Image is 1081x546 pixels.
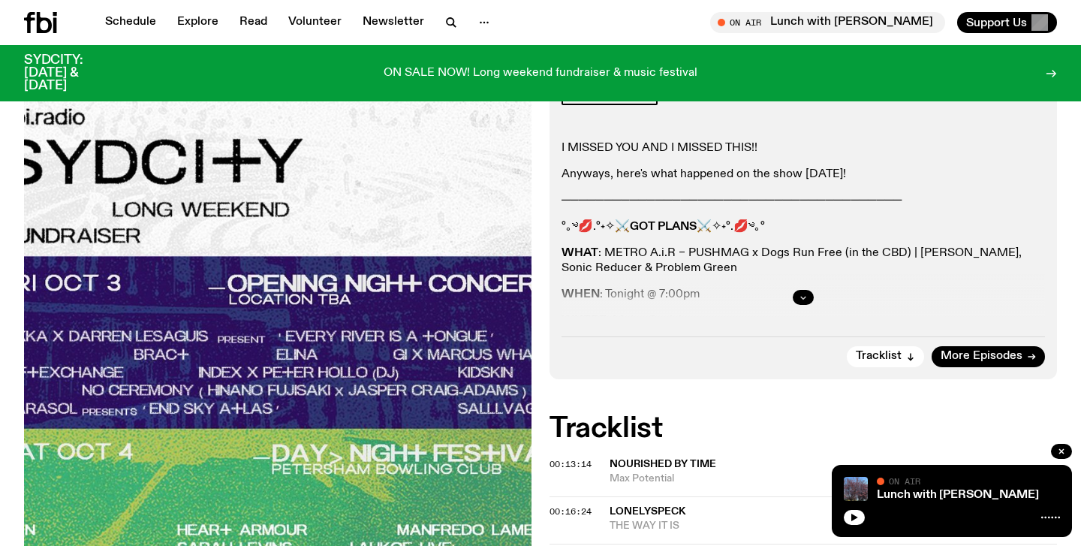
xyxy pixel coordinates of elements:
span: Tracklist [856,351,902,362]
h3: SYDCITY: [DATE] & [DATE] [24,54,120,92]
span: Support Us [966,16,1027,29]
span: 00:16:24 [550,505,592,517]
span: Max Potential [610,472,1057,486]
a: Explore [168,12,227,33]
button: Support Us [957,12,1057,33]
span: 00:13:14 [550,458,592,470]
span: THE WAY IT IS [610,519,926,533]
p: I MISSED YOU AND I MISSED THIS!! [562,141,1045,155]
span: More Episodes [941,351,1022,362]
span: Lonelyspeck [610,506,685,517]
a: Schedule [96,12,165,33]
p: : METRO A.i.R – PUSHMAG x Dogs Run Free (in the CBD) | [PERSON_NAME], Sonic Reducer & Problem Green [562,246,1045,275]
span: On Air [889,476,920,486]
p: ──────────────────────────────────────── [562,194,1045,208]
p: Anyways, here's what happened on the show [DATE]! [562,167,1045,182]
a: Lunch with [PERSON_NAME] [877,489,1039,501]
img: pink cherry blossom tree with blue sky background. you can see some green trees in the bottom [844,477,868,501]
a: Read [230,12,276,33]
strong: WHAT [562,247,598,259]
a: Volunteer [279,12,351,33]
p: ON SALE NOW! Long weekend fundraiser & music festival [384,67,697,80]
button: Tracklist [847,346,924,367]
p: °｡༄💋.°˖✧⚔ ⚔✧˖°.💋༄｡° [562,220,1045,234]
button: 00:13:14 [550,460,592,469]
a: Newsletter [354,12,433,33]
a: More Episodes [932,346,1045,367]
span: Nourished By Time [610,459,716,469]
button: On AirLunch with [PERSON_NAME] [710,12,945,33]
strong: GOT PLANS [630,221,697,233]
h2: Tracklist [550,415,1057,442]
button: 00:16:24 [550,508,592,516]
